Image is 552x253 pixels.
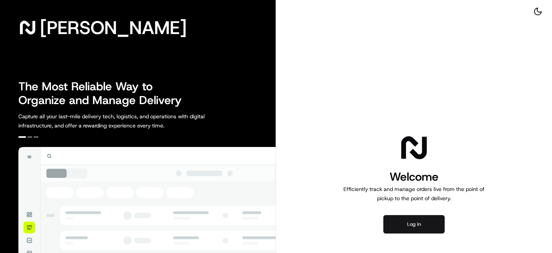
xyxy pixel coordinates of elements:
span: [PERSON_NAME] [40,20,187,35]
button: Log in [383,215,445,233]
p: Efficiently track and manage orders live from the point of pickup to the point of delivery. [340,184,488,203]
h2: The Most Reliable Way to Organize and Manage Delivery [18,80,190,107]
h1: Welcome [340,169,488,184]
p: Capture all your last-mile delivery tech, logistics, and operations with digital infrastructure, ... [18,112,239,130]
